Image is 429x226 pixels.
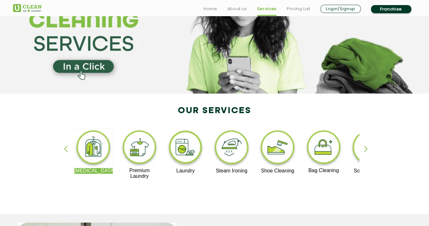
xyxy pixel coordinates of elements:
[120,129,159,168] img: premium_laundry_cleaning_11zon.webp
[166,129,205,168] img: laundry_cleaning_11zon.webp
[74,129,113,168] img: dry_cleaning_11zon.webp
[166,168,205,174] p: Laundry
[258,168,297,174] p: Shoe Cleaning
[304,168,343,173] p: Bag Cleaning
[350,168,389,174] p: Sofa Cleaning
[371,5,411,13] a: Franchise
[120,168,159,179] p: Premium Laundry
[257,5,276,13] a: Services
[304,129,343,168] img: bag_cleaning_11zon.webp
[350,129,389,168] img: sofa_cleaning_11zon.webp
[258,129,297,168] img: shoe_cleaning_11zon.webp
[212,168,251,174] p: Steam Ironing
[13,4,42,12] img: UClean Laundry and Dry Cleaning
[287,5,310,13] a: Pricing List
[74,168,113,174] p: [MEDICAL_DATA]
[212,129,251,168] img: steam_ironing_11zon.webp
[204,5,217,13] a: Home
[320,5,361,13] a: Login/Signup
[227,5,247,13] a: About us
